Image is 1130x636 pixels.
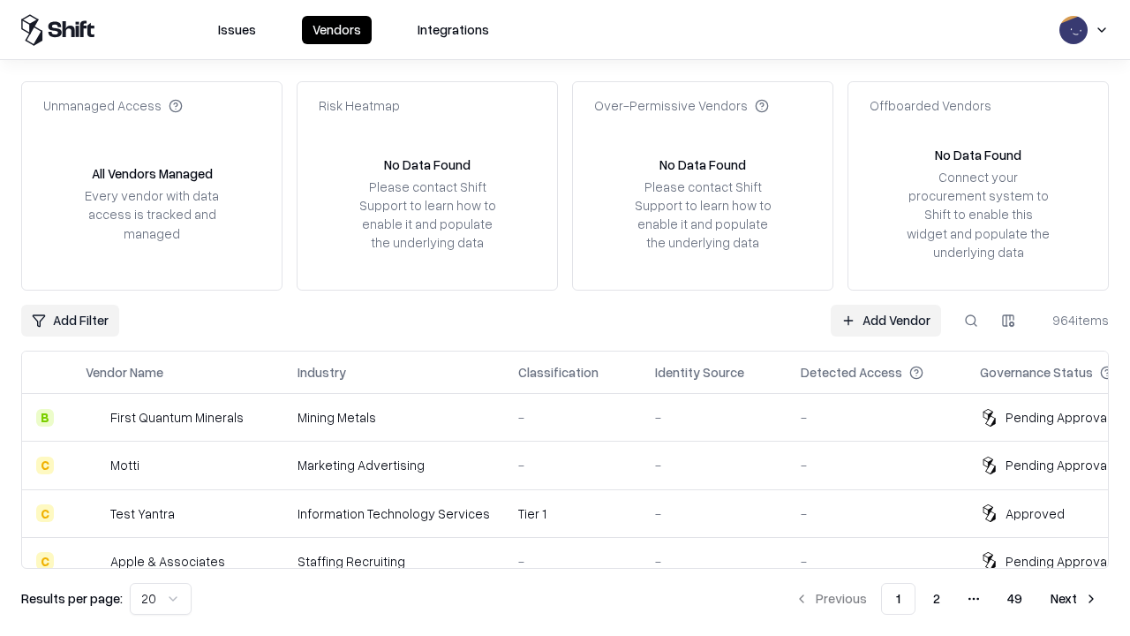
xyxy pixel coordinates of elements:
div: - [655,552,772,571]
button: 49 [993,583,1036,615]
div: Motti [110,456,139,474]
div: Governance Status [980,363,1093,382]
div: Marketing Advertising [298,456,490,474]
div: Test Yantra [110,504,175,523]
div: Offboarded Vendors [870,96,991,115]
div: First Quantum Minerals [110,408,244,427]
button: Add Filter [21,305,119,337]
div: No Data Found [384,155,471,174]
button: 1 [881,583,915,615]
div: - [655,456,772,474]
div: Pending Approval [1006,552,1110,571]
button: Vendors [302,16,372,44]
button: Next [1040,583,1109,615]
div: All Vendors Managed [92,164,213,183]
button: Integrations [407,16,500,44]
div: No Data Found [659,155,746,174]
div: - [801,408,952,427]
div: Over-Permissive Vendors [594,96,769,115]
img: Apple & Associates [86,552,103,570]
div: - [518,552,627,571]
div: Apple & Associates [110,552,225,571]
div: Pending Approval [1006,408,1110,427]
div: Industry [298,363,346,382]
div: - [801,456,952,474]
div: Every vendor with data access is tracked and managed [79,186,225,242]
div: C [36,457,54,474]
div: Please contact Shift Support to learn how to enable it and populate the underlying data [354,178,501,253]
div: Detected Access [801,363,902,382]
div: Classification [518,363,599,382]
a: Add Vendor [831,305,941,337]
div: Pending Approval [1006,456,1110,474]
div: Connect your procurement system to Shift to enable this widget and populate the underlying data [905,168,1051,261]
div: 964 items [1038,311,1109,329]
div: - [655,504,772,523]
div: - [518,408,627,427]
div: - [801,552,952,571]
button: 2 [919,583,954,615]
img: First Quantum Minerals [86,409,103,427]
div: Information Technology Services [298,504,490,523]
p: Results per page: [21,589,123,608]
div: No Data Found [935,146,1021,164]
div: - [655,408,772,427]
img: Motti [86,457,103,474]
div: Vendor Name [86,363,163,382]
div: B [36,409,54,427]
div: Risk Heatmap [319,96,400,115]
div: C [36,504,54,522]
div: Tier 1 [518,504,627,523]
div: - [518,456,627,474]
div: Identity Source [655,363,744,382]
div: - [801,504,952,523]
img: Test Yantra [86,504,103,522]
div: Please contact Shift Support to learn how to enable it and populate the underlying data [629,178,776,253]
button: Issues [207,16,267,44]
div: Mining Metals [298,408,490,427]
div: Staffing Recruiting [298,552,490,571]
div: Unmanaged Access [43,96,183,115]
nav: pagination [784,583,1109,615]
div: C [36,552,54,570]
div: Approved [1006,504,1065,523]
